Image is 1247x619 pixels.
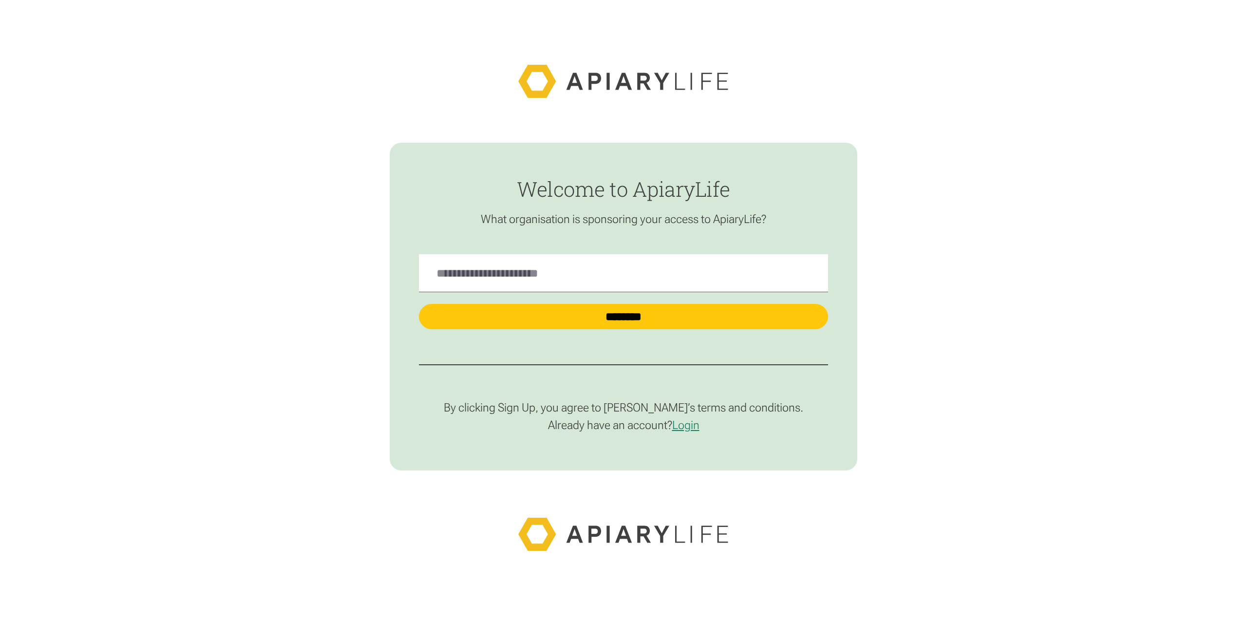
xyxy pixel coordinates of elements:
p: What organisation is sponsoring your access to ApiaryLife? [419,212,828,226]
p: By clicking Sign Up, you agree to [PERSON_NAME]’s terms and conditions. [419,400,828,415]
a: Login [672,418,699,432]
p: Already have an account? [419,418,828,432]
h1: Welcome to ApiaryLife [419,178,828,200]
form: find-employer [390,143,857,470]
